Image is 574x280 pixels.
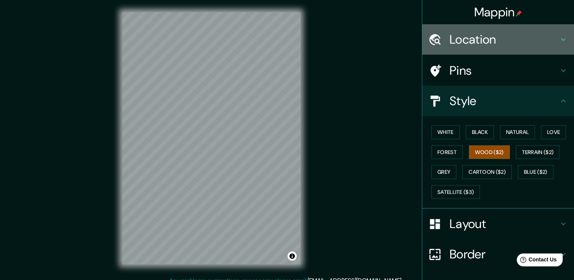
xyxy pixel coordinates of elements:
button: Cartoon ($2) [462,165,512,179]
button: Toggle attribution [288,252,297,261]
button: Blue ($2) [518,165,554,179]
button: Terrain ($2) [516,145,560,159]
h4: Location [450,32,559,47]
div: Location [422,24,574,55]
iframe: Help widget launcher [506,250,566,272]
img: pin-icon.png [516,10,522,16]
h4: Layout [450,216,559,231]
h4: Mappin [474,5,522,20]
button: White [431,125,460,139]
button: Grey [431,165,456,179]
div: Style [422,86,574,116]
button: Love [541,125,566,139]
div: Pins [422,55,574,86]
div: Border [422,239,574,269]
h4: Style [450,93,559,109]
button: Black [466,125,494,139]
button: Forest [431,145,463,159]
h4: Border [450,247,559,262]
div: Layout [422,209,574,239]
button: Satellite ($3) [431,185,480,199]
button: Wood ($2) [469,145,510,159]
button: Natural [500,125,535,139]
canvas: Map [122,12,300,264]
h4: Pins [450,63,559,78]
